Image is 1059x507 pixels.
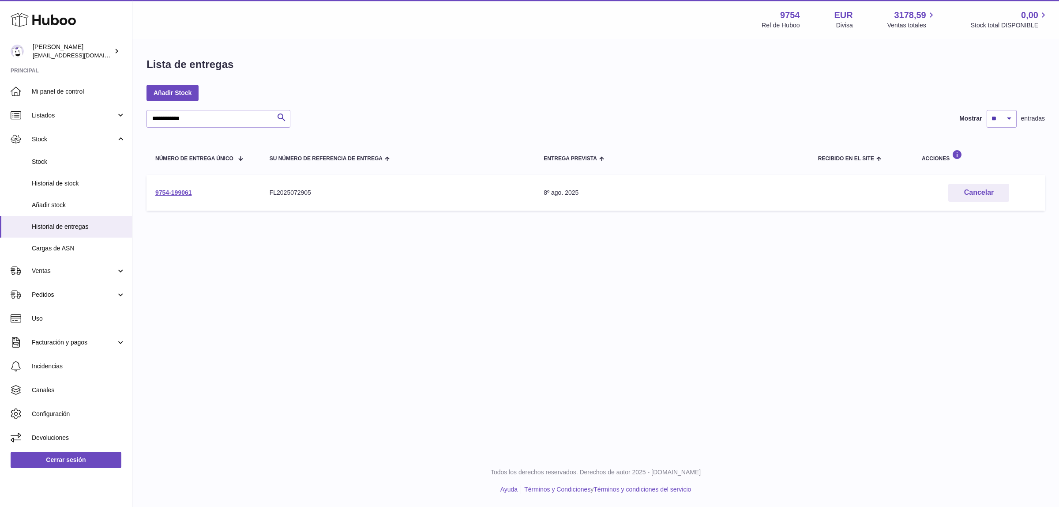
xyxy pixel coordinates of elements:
[971,9,1048,30] a: 0,00 Stock total DISPONIBLE
[32,314,125,323] span: Uso
[32,135,116,144] span: Stock
[524,486,590,493] a: Términos y Condiciones
[32,410,125,418] span: Configuración
[887,21,936,30] span: Ventas totales
[948,184,1009,202] button: Cancelar
[155,189,192,196] a: 9754-199061
[32,244,125,253] span: Cargas de ASN
[32,201,125,209] span: Añadir stock
[139,468,1052,477] p: Todos los derechos reservados. Derechos de autor 2025 - [DOMAIN_NAME]
[11,452,121,468] a: Cerrar sesión
[959,114,982,123] label: Mostrar
[155,156,233,162] span: Número de entrega único
[544,156,597,162] span: Entrega prevista
[894,9,926,21] span: 3178,59
[146,85,199,101] a: Añadir Stock
[593,486,691,493] a: Términos y condiciones del servicio
[32,87,125,96] span: Mi panel de control
[836,21,853,30] div: Divisa
[33,43,112,60] div: [PERSON_NAME]
[1021,9,1038,21] span: 0,00
[762,21,800,30] div: Ref de Huboo
[887,9,936,30] a: 3178,59 Ventas totales
[32,111,116,120] span: Listados
[146,57,233,72] h1: Lista de entregas
[270,156,383,162] span: Su número de referencia de entrega
[32,434,125,442] span: Devoluciones
[11,45,24,58] img: internalAdmin-9754@internal.huboo.com
[32,338,116,347] span: Facturación y pagos
[1021,114,1045,123] span: entradas
[971,21,1048,30] span: Stock total DISPONIBLE
[818,156,874,162] span: Recibido en el site
[521,485,691,494] li: y
[32,179,125,188] span: Historial de stock
[32,291,116,299] span: Pedidos
[32,267,116,275] span: Ventas
[270,189,526,197] div: FL2025072905
[500,486,518,493] a: Ayuda
[780,9,800,21] strong: 9754
[32,158,125,166] span: Stock
[544,189,800,197] div: 8º ago. 2025
[32,223,125,231] span: Historial de entregas
[922,150,1036,162] div: Acciones
[834,9,853,21] strong: EUR
[32,362,125,371] span: Incidencias
[32,386,125,394] span: Canales
[33,52,130,59] span: [EMAIL_ADDRESS][DOMAIN_NAME]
